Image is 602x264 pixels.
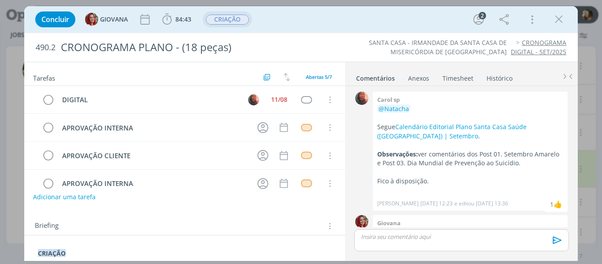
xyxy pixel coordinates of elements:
span: 490.2 [36,43,56,52]
strong: CRIAÇÃO [38,249,66,257]
p: Fico à disposição. [377,177,563,186]
div: dialog [24,6,578,261]
img: arrow-down-up.svg [284,73,290,81]
img: C [248,94,259,105]
div: 1 [550,200,554,209]
span: @Natacha [379,104,409,113]
div: DIGITAL [59,94,240,105]
div: APROVAÇÃO CLIENTE [59,150,249,161]
button: CRIAÇÃO [205,14,249,25]
a: SANTA CASA - IRMANDADE DA SANTA CASA DE MISERICÓRDIA DE [GEOGRAPHIC_DATA] [369,38,507,56]
p: [PERSON_NAME] [377,200,419,208]
a: Calendário Editorial Plano Santa Casa Saúde ([GEOGRAPHIC_DATA]) | Setembro [377,123,527,140]
p: Segue . [377,123,563,141]
img: G [355,215,368,228]
a: Histórico [486,70,513,83]
button: Concluir [35,11,75,27]
span: [DATE] 12:23 [420,200,453,208]
b: Carol sp [377,96,400,104]
a: Comentários [356,70,395,83]
span: Concluir [41,16,69,23]
span: CRIAÇÃO [206,15,249,25]
span: Briefing [35,220,59,232]
button: 2 [472,12,486,26]
p: ver comentários dos Post 01. Setembro Amarelo e Post 03. Dia Mundial de Prevenção ao Suicídio. [377,150,563,168]
button: 84:43 [160,12,193,26]
strong: Observações: [377,150,418,158]
span: Tarefas [33,72,55,82]
span: 84:43 [175,15,191,23]
div: Natacha [554,199,562,209]
div: 2 [479,12,486,19]
button: C [247,93,260,106]
span: Abertas 5/7 [306,74,332,80]
img: C [355,92,368,105]
div: Anexos [408,74,429,83]
b: Giovana [377,219,401,227]
button: Adicionar uma tarefa [33,189,96,205]
button: GGIOVANA [85,13,128,26]
span: GIOVANA [100,16,128,22]
div: CRONOGRAMA PLANO - (18 peças) [57,37,342,58]
div: APROVAÇÃO INTERNA [59,178,249,189]
div: APROVAÇÃO INTERNA [59,123,249,134]
a: Timesheet [442,70,474,83]
span: [DATE] 13:36 [476,200,508,208]
a: CRONOGRAMA DIGITAL - SET/2025 [511,38,566,56]
img: G [85,13,98,26]
div: 11/08 [271,97,287,103]
span: e editou [454,200,474,208]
